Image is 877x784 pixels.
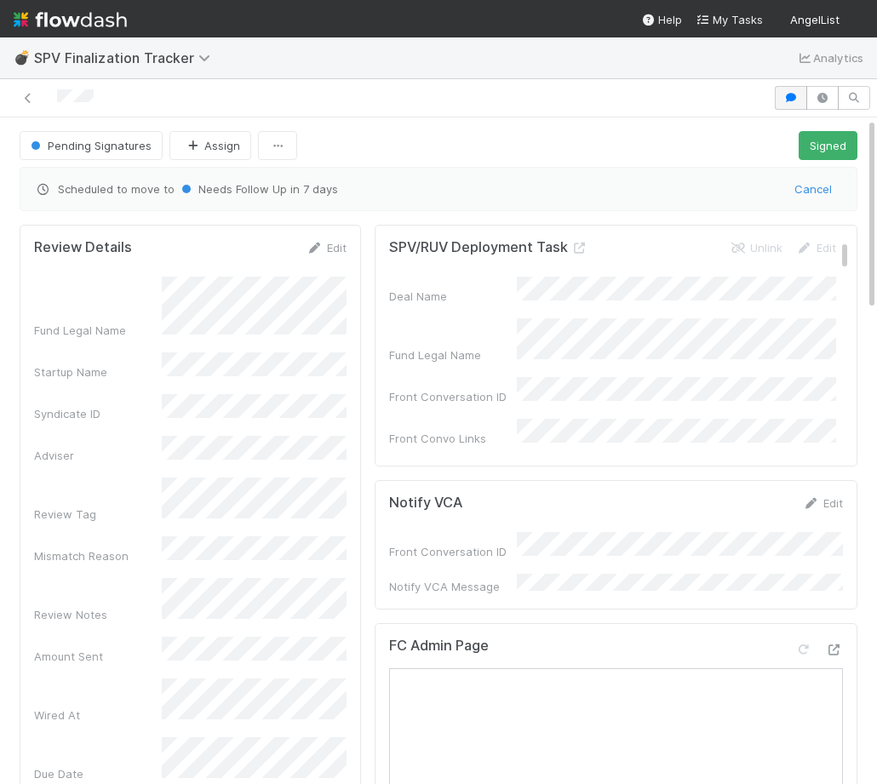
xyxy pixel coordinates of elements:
div: Front Conversation ID [389,543,517,560]
a: Unlink [730,241,782,255]
span: Pending Signatures [27,139,152,152]
button: Cancel [783,175,843,203]
span: Needs Follow Up [178,182,287,196]
img: logo-inverted-e16ddd16eac7371096b0.svg [14,5,127,34]
span: SPV Finalization Tracker [34,49,219,66]
a: Analytics [796,48,863,68]
div: Startup Name [34,363,162,381]
a: My Tasks [696,11,763,28]
div: Review Notes [34,606,162,623]
div: Review Tag [34,506,162,523]
div: Fund Legal Name [389,346,517,363]
a: Edit [803,496,843,510]
a: Edit [796,241,836,255]
h5: Notify VCA [389,495,462,512]
button: Signed [799,131,857,160]
div: Amount Sent [34,648,162,665]
span: Scheduled to move to in 7 days [34,180,783,197]
div: Front Conversation ID [389,388,517,405]
a: Edit [307,241,347,255]
h5: SPV/RUV Deployment Task [389,239,588,256]
div: Front Convo Links [389,430,517,447]
button: Assign [169,131,251,160]
div: Mismatch Reason [34,547,162,564]
div: Fund Legal Name [34,322,162,339]
h5: Review Details [34,239,132,256]
span: AngelList [790,13,840,26]
h5: FC Admin Page [389,638,489,655]
div: Notify VCA Message [389,578,517,595]
span: 💣 [14,50,31,65]
div: Wired At [34,707,162,724]
div: Help [641,11,682,28]
div: Syndicate ID [34,405,162,422]
div: Adviser [34,447,162,464]
div: Due Date [34,765,162,782]
div: Deal Name [389,288,517,305]
button: Pending Signatures [20,131,163,160]
img: avatar_18c010e4-930e-4480-823a-7726a265e9dd.png [846,12,863,29]
span: My Tasks [696,13,763,26]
